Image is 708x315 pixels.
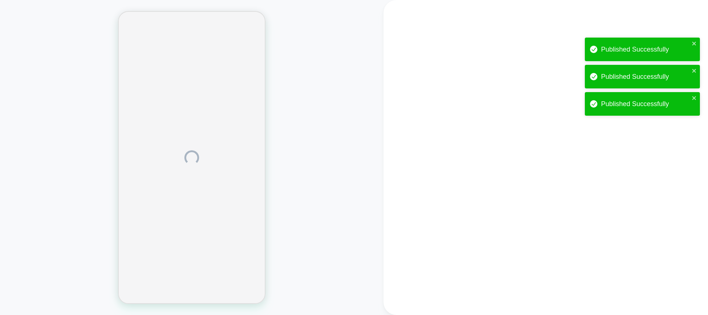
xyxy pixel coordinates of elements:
[601,73,690,81] div: Published Successfully
[601,46,690,53] div: Published Successfully
[601,100,690,108] div: Published Successfully
[692,95,697,102] button: close
[692,41,697,48] button: close
[692,68,697,75] button: close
